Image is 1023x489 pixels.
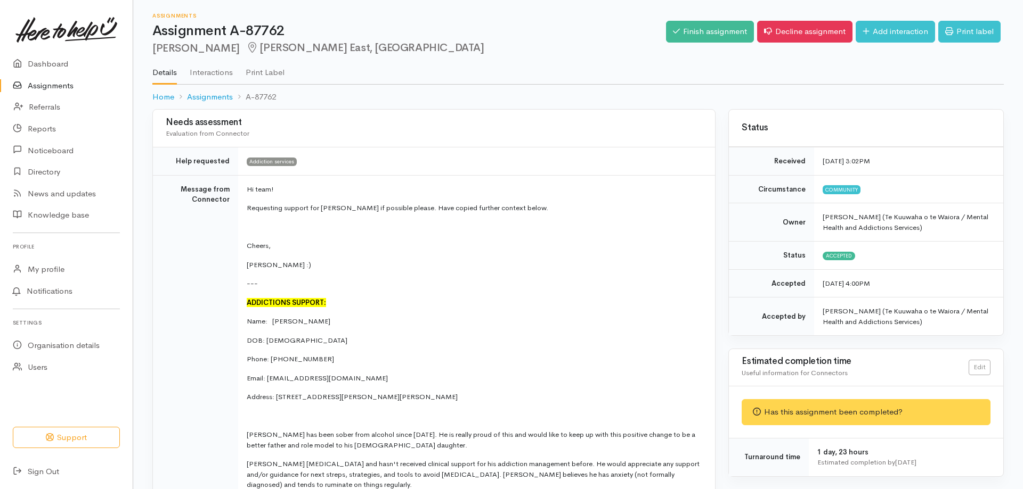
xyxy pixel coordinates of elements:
span: Addiction services [247,158,297,166]
a: Assignments [187,91,233,103]
td: Accepted [729,269,814,297]
a: Edit [969,360,990,375]
p: Requesting support for [PERSON_NAME] if possible please. Have copied further context below. [247,203,702,213]
div: Has this assignment been completed? [742,399,990,425]
a: Print Label [246,54,285,84]
h6: Profile [13,239,120,254]
td: Accepted by [729,297,814,336]
p: Address: [STREET_ADDRESS][PERSON_NAME][PERSON_NAME] [247,392,702,402]
p: --- [247,278,702,289]
a: Finish assignment [666,21,754,43]
span: Community [823,185,860,194]
a: Details [152,54,177,85]
nav: breadcrumb [152,85,1004,110]
p: Cheers, [247,241,702,251]
time: [DATE] 3:02PM [823,156,870,165]
font: ADDICTIONS SUPPORT: [247,298,326,307]
td: Status [729,242,814,270]
span: 1 day, 23 hours [817,447,868,457]
a: Interactions [190,54,233,84]
span: Useful information for Connectors [742,368,848,377]
td: Turnaround time [729,438,809,476]
div: Estimated completion by [817,457,990,468]
p: Hi team! [247,184,702,195]
h6: Settings [13,316,120,330]
td: Circumstance [729,175,814,203]
span: Evaluation from Connector [166,129,249,138]
li: A-87762 [233,91,276,103]
p: [PERSON_NAME] :) [247,260,702,270]
a: Home [152,91,174,103]
h1: Assignment A-87762 [152,23,666,39]
a: Decline assignment [757,21,852,43]
a: Add interaction [856,21,935,43]
td: [PERSON_NAME] (Te Kuuwaha o te Waiora / Mental Health and Addictions Services) [814,297,1003,336]
h3: Status [742,123,990,133]
p: DOB: [DEMOGRAPHIC_DATA] [247,335,702,346]
p: [PERSON_NAME] has been sober from alcohol since [DATE]. He is really proud of this and would like... [247,429,702,450]
h6: Assignments [152,13,666,19]
h3: Estimated completion time [742,357,969,367]
time: [DATE] [895,458,916,467]
h3: Needs assessment [166,118,702,128]
h2: [PERSON_NAME] [152,42,666,54]
td: Received [729,147,814,176]
p: Name: [PERSON_NAME] [247,316,702,327]
a: Print label [938,21,1001,43]
time: [DATE] 4:00PM [823,279,870,288]
p: Phone: [PHONE_NUMBER] [247,354,702,364]
td: Owner [729,203,814,242]
button: Support [13,427,120,449]
p: Email: [EMAIL_ADDRESS][DOMAIN_NAME] [247,373,702,384]
span: Accepted [823,252,855,260]
span: [PERSON_NAME] East, [GEOGRAPHIC_DATA] [246,41,484,54]
td: Help requested [153,147,238,176]
span: [PERSON_NAME] (Te Kuuwaha o te Waiora / Mental Health and Addictions Services) [823,212,988,232]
